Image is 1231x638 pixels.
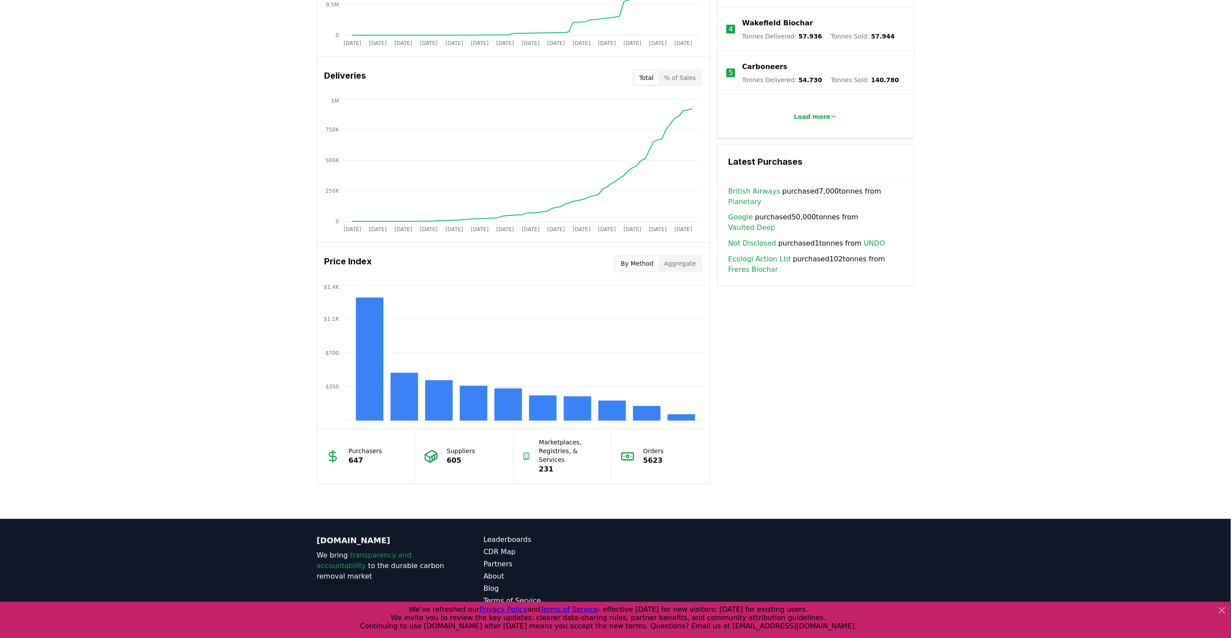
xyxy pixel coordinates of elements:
[643,456,664,466] p: 5623
[742,76,822,84] p: Tonnes Delivered :
[325,188,339,194] tspan: 250K
[624,227,642,233] tspan: [DATE]
[447,447,475,456] p: Suppliers
[728,155,903,168] h3: Latest Purchases
[871,76,899,83] span: 140.780
[794,112,831,121] p: Load more
[335,218,339,225] tspan: 0
[659,71,701,85] button: % of Sales
[317,551,411,570] span: transparency and accountability
[598,227,616,233] tspan: [DATE]
[799,76,822,83] span: 54.730
[539,438,603,465] p: Marketplaces, Registries, & Services
[742,32,822,41] p: Tonnes Delivered :
[728,186,780,197] a: British Airways
[484,584,615,594] a: Blog
[787,108,845,125] button: Load more
[728,239,776,249] a: Not Disclosed
[649,41,667,47] tspan: [DATE]
[547,41,565,47] tspan: [DATE]
[728,212,903,233] span: purchased 50,000 tonnes from
[344,41,362,47] tspan: [DATE]
[547,227,565,233] tspan: [DATE]
[349,447,382,456] p: Purchasers
[324,69,366,87] h3: Deliveries
[728,212,753,223] a: Google
[728,254,791,265] a: Ecologi Action Ltd
[522,227,540,233] tspan: [DATE]
[728,265,778,275] a: Freres Biochar
[573,227,591,233] tspan: [DATE]
[325,350,339,356] tspan: $700
[331,98,339,104] tspan: 1M
[659,257,701,271] button: Aggregate
[496,41,514,47] tspan: [DATE]
[324,316,339,322] tspan: $1.1K
[728,254,903,275] span: purchased 102 tonnes from
[634,71,659,85] button: Total
[369,227,387,233] tspan: [DATE]
[729,24,733,35] p: 4
[420,227,438,233] tspan: [DATE]
[742,18,813,28] a: Wakefield Biochar
[616,257,659,271] button: By Method
[522,41,540,47] tspan: [DATE]
[674,41,692,47] tspan: [DATE]
[335,32,339,38] tspan: 0
[471,227,489,233] tspan: [DATE]
[394,227,412,233] tspan: [DATE]
[624,41,642,47] tspan: [DATE]
[484,547,615,558] a: CDR Map
[871,33,895,40] span: 57.944
[484,596,615,607] a: Terms of Service
[484,535,615,545] a: Leaderboards
[446,41,463,47] tspan: [DATE]
[799,33,822,40] span: 57.936
[325,127,339,133] tspan: 750K
[446,227,463,233] tspan: [DATE]
[471,41,489,47] tspan: [DATE]
[831,32,895,41] p: Tonnes Sold :
[728,239,885,249] span: purchased 1 tonnes from
[831,76,899,84] p: Tonnes Sold :
[369,41,387,47] tspan: [DATE]
[573,41,591,47] tspan: [DATE]
[349,456,382,466] p: 647
[539,465,603,475] p: 231
[728,186,903,207] span: purchased 7,000 tonnes from
[324,284,339,290] tspan: $1.4K
[325,157,339,163] tspan: 500K
[394,41,412,47] tspan: [DATE]
[649,227,667,233] tspan: [DATE]
[728,223,775,233] a: Vaulted Deep
[484,572,615,582] a: About
[484,559,615,570] a: Partners
[325,384,339,390] tspan: $350
[742,62,787,72] a: Carboneers
[324,255,372,273] h3: Price Index
[598,41,616,47] tspan: [DATE]
[643,447,664,456] p: Orders
[674,227,692,233] tspan: [DATE]
[864,239,885,249] a: UNDO
[420,41,438,47] tspan: [DATE]
[447,456,475,466] p: 605
[317,551,449,582] p: We bring to the durable carbon removal market
[496,227,514,233] tspan: [DATE]
[729,68,733,78] p: 5
[317,535,449,547] p: [DOMAIN_NAME]
[728,197,761,207] a: Planetary
[344,227,362,233] tspan: [DATE]
[326,2,339,8] tspan: 9.5M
